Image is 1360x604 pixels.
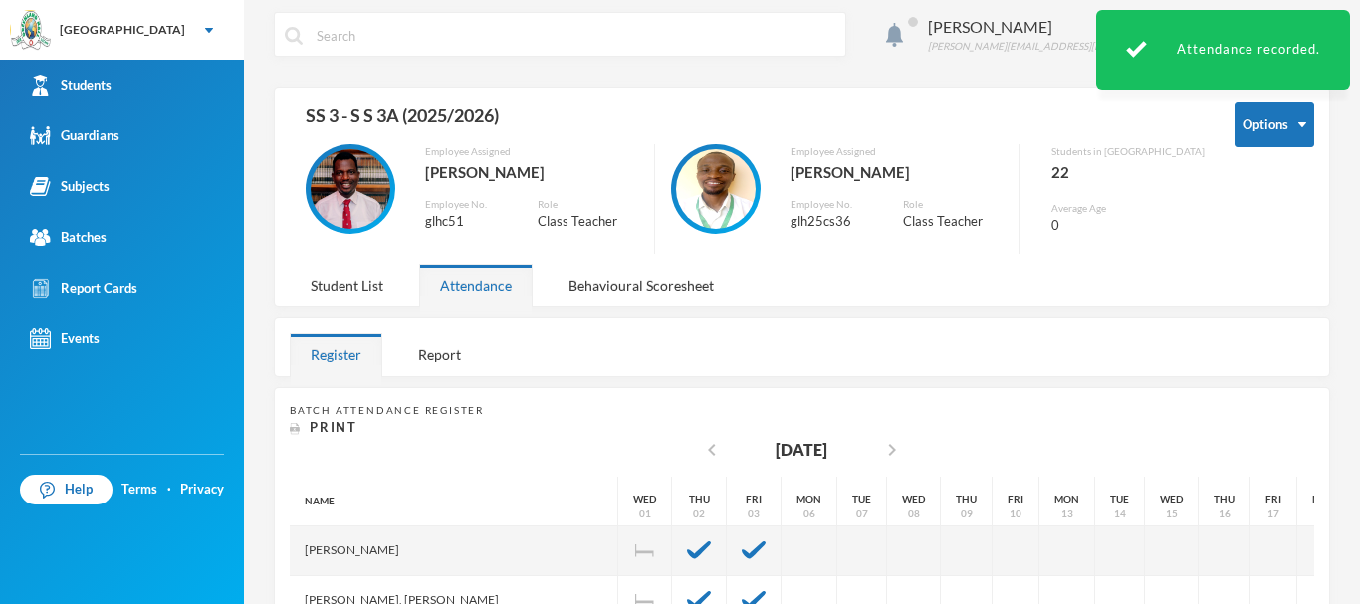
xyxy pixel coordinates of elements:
[290,102,1205,144] div: SS 3 - S S 3A (2025/2026)
[1219,506,1231,521] div: 16
[419,264,533,306] div: Attendance
[1160,492,1183,506] div: Wed
[30,176,110,197] div: Subjects
[693,506,705,521] div: 02
[902,492,925,506] div: Wed
[290,333,382,376] div: Register
[776,438,827,462] div: [DATE]
[1051,144,1205,159] div: Students in [GEOGRAPHIC_DATA]
[852,492,871,506] div: Tue
[1110,492,1129,506] div: Tue
[30,125,119,146] div: Guardians
[310,419,357,435] span: Print
[548,264,735,306] div: Behavioural Scoresheet
[796,492,821,506] div: Mon
[1051,201,1205,216] div: Average Age
[791,159,1005,185] div: [PERSON_NAME]
[803,506,815,521] div: 06
[538,212,638,232] div: Class Teacher
[167,480,171,500] div: ·
[1235,102,1314,147] button: Options
[908,506,920,521] div: 08
[639,506,651,521] div: 01
[1166,506,1178,521] div: 15
[538,197,638,212] div: Role
[903,212,1004,232] div: Class Teacher
[1096,10,1350,90] div: Attendance recorded.
[928,39,1252,54] div: [PERSON_NAME][EMAIL_ADDRESS][PERSON_NAME][DOMAIN_NAME]
[397,333,482,376] div: Report
[1051,159,1205,185] div: 22
[425,197,508,212] div: Employee No.
[1010,506,1021,521] div: 10
[1214,492,1235,506] div: Thu
[903,197,1004,212] div: Role
[633,492,656,506] div: Wed
[880,438,904,462] i: chevron_right
[290,264,404,306] div: Student List
[11,11,51,51] img: logo
[956,492,977,506] div: Thu
[1114,506,1126,521] div: 14
[121,480,157,500] a: Terms
[748,506,760,521] div: 03
[676,149,756,229] img: EMPLOYEE
[746,492,762,506] div: Fri
[60,21,185,39] div: [GEOGRAPHIC_DATA]
[425,144,639,159] div: Employee Assigned
[425,159,639,185] div: [PERSON_NAME]
[20,475,113,504] a: Help
[791,212,873,232] div: glh25cs36
[30,227,107,248] div: Batches
[30,278,137,299] div: Report Cards
[30,328,100,349] div: Events
[700,438,724,462] i: chevron_left
[285,27,303,45] img: search
[791,197,873,212] div: Employee No.
[1061,506,1073,521] div: 13
[1267,506,1279,521] div: 17
[928,15,1252,39] div: [PERSON_NAME]
[311,149,390,229] img: EMPLOYEE
[1008,492,1023,506] div: Fri
[425,212,508,232] div: glhc51
[961,506,973,521] div: 09
[856,506,868,521] div: 07
[180,480,224,500] a: Privacy
[1312,492,1337,506] div: Mon
[30,75,112,96] div: Students
[290,477,618,526] div: Name
[1051,216,1205,236] div: 0
[618,526,672,576] div: Independence Day
[791,144,1005,159] div: Employee Assigned
[1054,492,1079,506] div: Mon
[1265,492,1281,506] div: Fri
[290,404,484,416] span: Batch Attendance Register
[315,13,835,58] input: Search
[689,492,710,506] div: Thu
[290,526,618,576] div: [PERSON_NAME]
